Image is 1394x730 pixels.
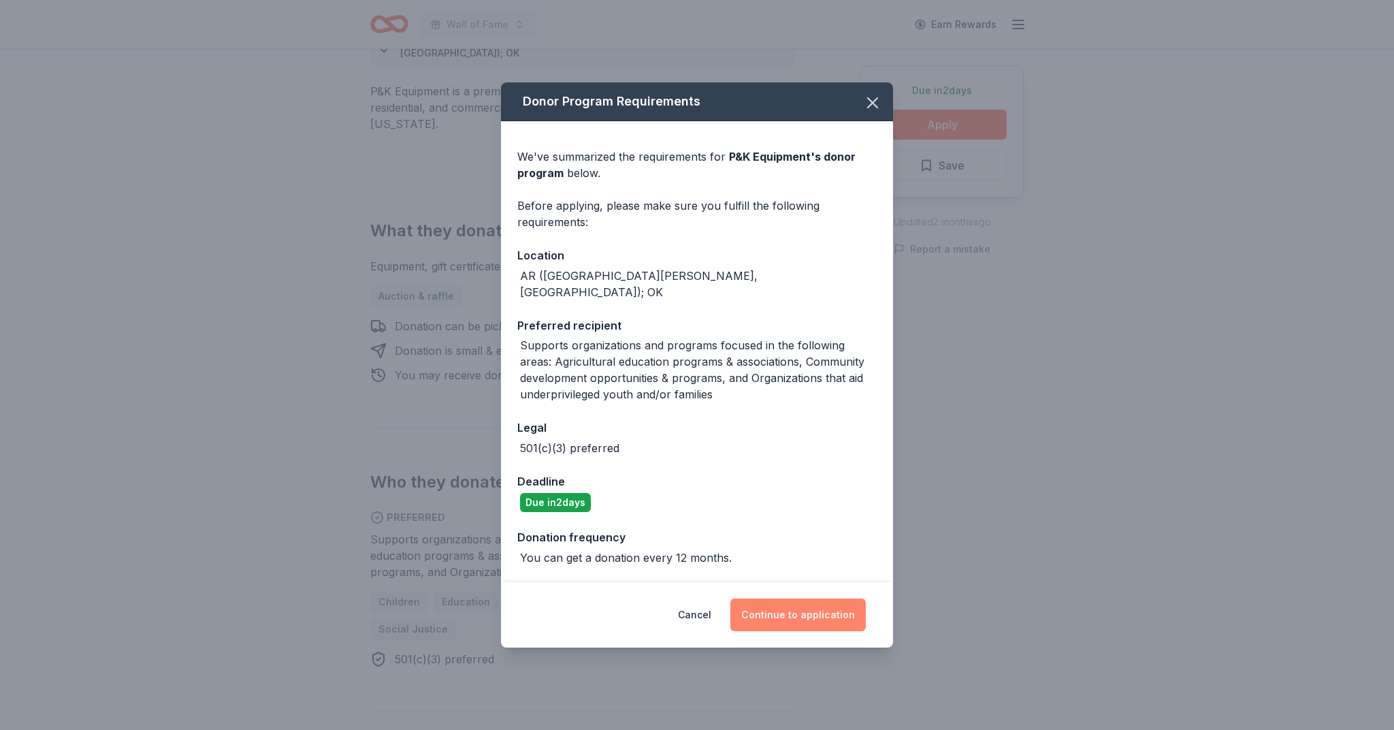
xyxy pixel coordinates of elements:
[501,82,893,121] div: Donor Program Requirements
[678,599,711,631] button: Cancel
[517,197,877,230] div: Before applying, please make sure you fulfill the following requirements:
[517,528,877,546] div: Donation frequency
[730,599,866,631] button: Continue to application
[520,440,619,456] div: 501(c)(3) preferred
[517,317,877,334] div: Preferred recipient
[520,493,591,512] div: Due in 2 days
[517,419,877,437] div: Legal
[520,337,877,402] div: Supports organizations and programs focused in the following areas: Agricultural education progra...
[520,550,732,566] div: You can get a donation every 12 months.
[520,268,877,300] div: AR ([GEOGRAPHIC_DATA][PERSON_NAME], [GEOGRAPHIC_DATA]); OK
[517,473,877,490] div: Deadline
[517,247,877,264] div: Location
[517,148,877,181] div: We've summarized the requirements for below.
